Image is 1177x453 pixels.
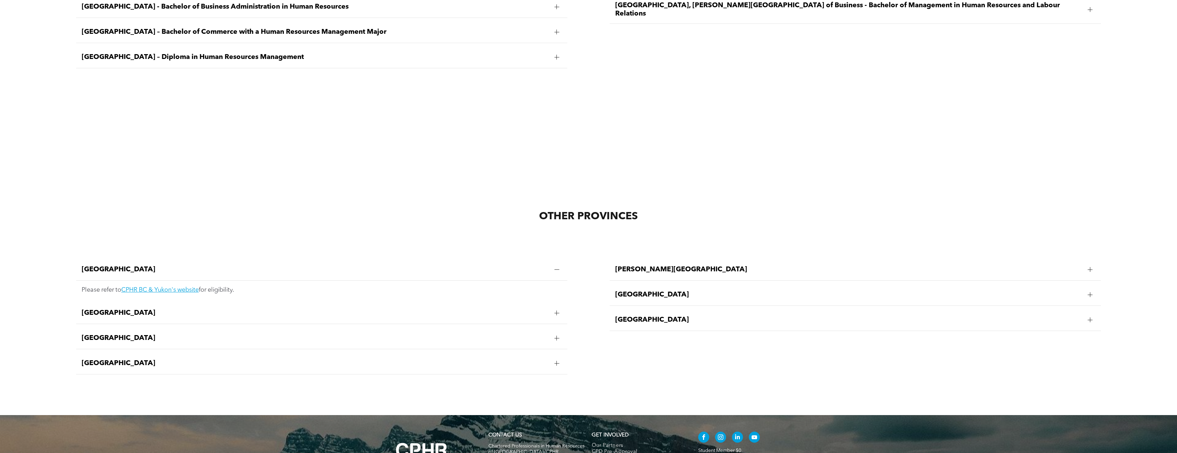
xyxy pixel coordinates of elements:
span: [PERSON_NAME][GEOGRAPHIC_DATA] [615,265,1082,274]
a: linkedin [732,432,743,444]
a: facebook [698,432,709,444]
span: [GEOGRAPHIC_DATA] – Bachelor of Commerce with a Human Resources Management Major [82,28,549,36]
a: instagram [715,432,726,444]
p: Please refer to for eligibility. [82,286,562,294]
span: [GEOGRAPHIC_DATA] [82,334,549,342]
span: [GEOGRAPHIC_DATA] – Diploma in Human Resources Management [82,53,549,61]
span: OTHER PROVINCES [539,211,638,222]
a: youtube [749,432,760,444]
span: [GEOGRAPHIC_DATA], [PERSON_NAME][GEOGRAPHIC_DATA] of Business - Bachelor of Management in Human R... [615,1,1082,18]
a: CPHR BC & Yukon's website [121,287,199,293]
span: GET INVOLVED [592,433,629,438]
span: [GEOGRAPHIC_DATA] [82,309,549,317]
span: [GEOGRAPHIC_DATA] [615,316,1082,324]
a: CONTACT US [488,433,522,438]
span: [GEOGRAPHIC_DATA] [82,359,549,368]
span: [GEOGRAPHIC_DATA] [82,265,549,274]
a: Our Partners [592,443,684,449]
a: Student Member $0 [698,448,741,453]
span: [GEOGRAPHIC_DATA] [615,291,1082,299]
span: [GEOGRAPHIC_DATA] - Bachelor of Business Administration in Human Resources [82,3,549,11]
